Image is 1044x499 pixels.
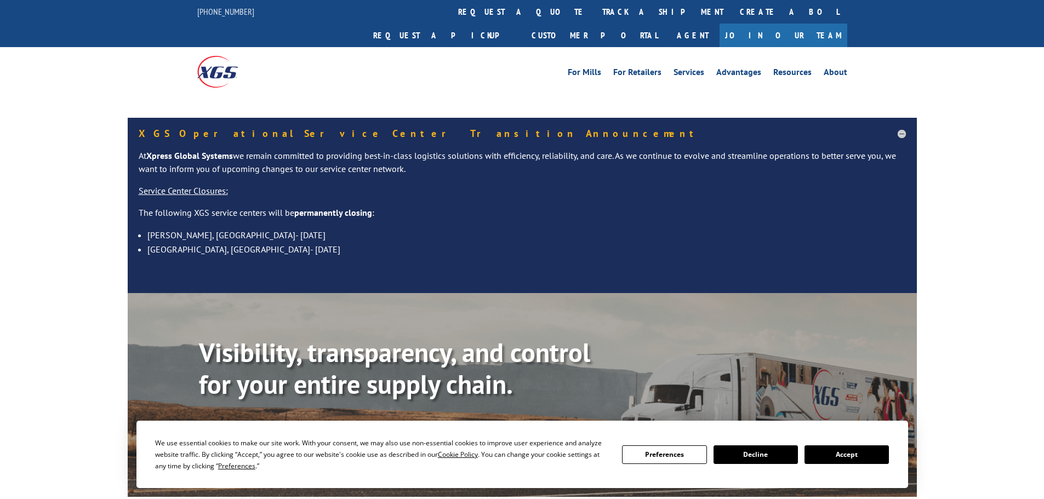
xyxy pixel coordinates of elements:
[147,242,906,256] li: [GEOGRAPHIC_DATA], [GEOGRAPHIC_DATA]- [DATE]
[622,445,706,464] button: Preferences
[720,24,847,47] a: Join Our Team
[438,450,478,459] span: Cookie Policy
[716,68,761,80] a: Advantages
[147,228,906,242] li: [PERSON_NAME], [GEOGRAPHIC_DATA]- [DATE]
[139,185,228,196] u: Service Center Closures:
[155,437,609,472] div: We use essential cookies to make our site work. With your consent, we may also use non-essential ...
[568,68,601,80] a: For Mills
[139,129,906,139] h5: XGS Operational Service Center Transition Announcement
[824,68,847,80] a: About
[666,24,720,47] a: Agent
[136,421,908,488] div: Cookie Consent Prompt
[218,461,255,471] span: Preferences
[613,68,661,80] a: For Retailers
[199,335,590,401] b: Visibility, transparency, and control for your entire supply chain.
[197,6,254,17] a: [PHONE_NUMBER]
[365,24,523,47] a: Request a pickup
[139,150,906,185] p: At we remain committed to providing best-in-class logistics solutions with efficiency, reliabilit...
[139,207,906,228] p: The following XGS service centers will be :
[773,68,812,80] a: Resources
[146,150,233,161] strong: Xpress Global Systems
[805,445,889,464] button: Accept
[294,207,372,218] strong: permanently closing
[523,24,666,47] a: Customer Portal
[714,445,798,464] button: Decline
[674,68,704,80] a: Services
